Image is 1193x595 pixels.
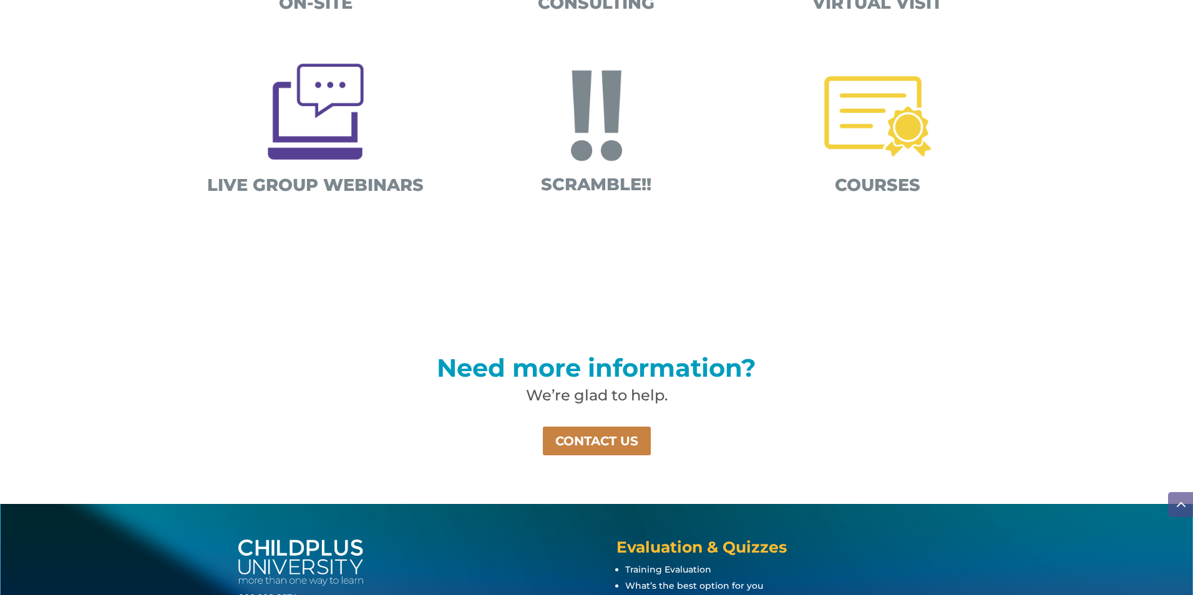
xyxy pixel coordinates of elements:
[541,174,651,195] span: SCRAMBLE!!
[835,175,920,195] span: COURSES
[542,425,652,457] a: CONTACT US
[812,51,943,181] img: Certifications
[625,580,763,591] a: What’s the best option for you
[238,539,363,586] img: white-cpu-wordmark
[616,539,955,561] h4: Evaluation & Quizzes
[207,175,424,195] span: LIVE GROUP WEBINARS
[309,356,884,387] h2: Need more information?
[309,388,884,409] h2: We’re glad to help.
[625,564,711,575] a: Training Evaluation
